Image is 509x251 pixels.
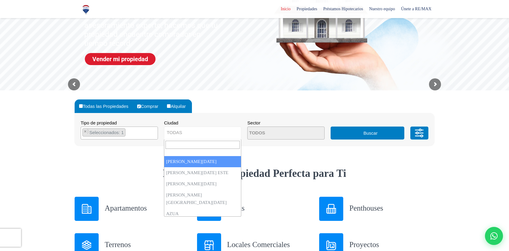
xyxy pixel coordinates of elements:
span: Seleccionados: 1 [89,130,125,135]
a: Vender mi propiedad [85,53,156,65]
span: Inicio [278,5,294,14]
input: Search [165,141,240,149]
input: Todas las Propiedades [79,104,83,108]
h3: Penthouses [349,203,434,213]
button: Remove all items [151,128,155,134]
li: [PERSON_NAME][DATE] [164,156,241,167]
h3: Casas [227,203,312,213]
li: TERRENO [82,128,125,136]
img: Logo de REMAX [81,4,91,15]
span: TODAS [167,130,182,135]
input: Alquilar [167,104,171,108]
span: Nuestro equipo [366,5,398,14]
input: Comprar [137,105,141,108]
span: TODAS [164,127,241,140]
li: [PERSON_NAME][GEOGRAPHIC_DATA][DATE] [164,190,241,208]
a: Apartamentos [75,197,190,221]
a: Casas [197,197,312,221]
li: [PERSON_NAME][DATE] ESTE [164,167,241,178]
h3: Apartamentos [105,203,190,213]
h3: Locales Comerciales [227,239,312,250]
button: Remove item [83,129,88,134]
span: Tipo de propiedad [81,120,117,125]
sr7-txt: Con experiencia, compromiso y asesoramiento experto, hacemos que tu propiedad encuentre comprador... [84,12,222,48]
span: × [152,129,154,134]
span: Sector [247,120,260,125]
span: Propiedades [294,5,320,14]
label: Todas las Propiedades [78,99,134,113]
strong: Encuentra la Propiedad Perfecta para Ti [163,168,346,179]
span: × [84,129,87,134]
span: TODAS [164,128,241,137]
textarea: Search [248,127,306,140]
button: Buscar [331,127,404,140]
h3: Proyectos [349,239,434,250]
a: Penthouses [319,197,434,221]
label: Comprar [136,99,164,113]
h3: Terrenos [105,239,190,250]
span: Préstamos Hipotecarios [320,5,366,14]
span: Ciudad [164,120,178,125]
li: AZUA [164,208,241,219]
label: Alquilar [165,99,192,113]
span: Únete a RE/MAX [398,5,434,14]
li: [PERSON_NAME][DATE] [164,178,241,190]
textarea: Search [81,127,84,140]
